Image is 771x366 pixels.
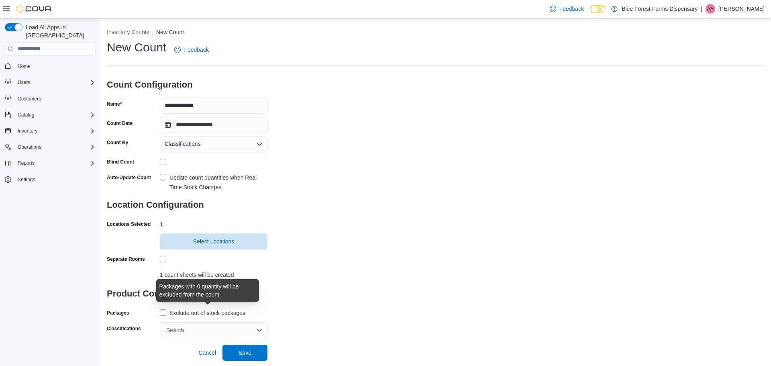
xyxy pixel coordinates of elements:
label: Packages [107,310,129,316]
label: Locations Selected [107,221,151,227]
img: Cova [16,5,52,13]
button: Customers [2,93,99,104]
h3: Location Configuration [107,192,267,218]
span: Classifications [165,139,200,149]
span: Cancel [198,349,216,357]
button: Reports [2,157,99,169]
h3: Product Configuration [107,281,267,307]
p: [PERSON_NAME] [718,4,765,14]
button: Save [222,345,267,361]
span: Operations [14,142,96,152]
span: Catalog [14,110,96,120]
a: Home [14,61,34,71]
span: Feedback [559,5,584,13]
button: Reports [14,158,38,168]
button: Inventory [14,126,41,136]
span: Reports [14,158,96,168]
div: Packages with 0 quantity will be excluded from the count [159,282,256,299]
span: Save [239,349,251,357]
span: Settings [18,176,35,183]
span: Operations [18,144,41,150]
p: | [701,4,702,14]
span: Load All Apps in [GEOGRAPHIC_DATA] [22,23,96,39]
button: Cancel [195,345,219,361]
div: Update count quantities when Real Time Stock Changes [169,173,267,192]
span: Select Locations [193,237,235,245]
label: Count Date [107,120,133,127]
button: Inventory Counts [107,29,149,35]
button: Open list of options [256,141,263,147]
button: Select Locations [160,233,267,249]
span: Customers [18,96,41,102]
a: Customers [14,94,44,104]
button: New Count [156,29,184,35]
button: Home [2,60,99,72]
div: 1 [160,218,267,227]
button: Catalog [2,109,99,121]
span: Users [18,79,30,86]
input: Dark Mode [590,5,607,13]
span: Feedback [184,46,208,54]
span: Users [14,78,96,87]
span: Dark Mode [590,13,591,14]
h3: Count Configuration [107,72,267,98]
div: Blind Count [107,159,134,165]
label: Classifications [107,325,141,332]
div: 1 count sheets will be created [160,268,267,278]
nav: Complex example [5,57,96,207]
nav: An example of EuiBreadcrumbs [107,28,765,38]
button: Operations [14,142,45,152]
span: Home [14,61,96,71]
button: Settings [2,174,99,185]
input: Press the down key to open a popover containing a calendar. [160,117,267,133]
div: Exclude out of stock packages [169,308,245,318]
span: Settings [14,174,96,184]
a: Feedback [171,42,212,58]
button: Inventory [2,125,99,137]
button: Catalog [14,110,37,120]
div: Adwoa Ankuma [706,4,715,14]
label: Count By [107,139,128,146]
span: Reports [18,160,35,166]
label: Name [107,101,122,107]
button: Operations [2,141,99,153]
span: AA [707,4,714,14]
button: Users [2,77,99,88]
label: Auto-Update Count [107,174,151,181]
a: Feedback [547,1,587,17]
span: Catalog [18,112,34,118]
span: Inventory [18,128,37,134]
button: Users [14,78,33,87]
div: Separate Rooms [107,256,145,262]
a: Settings [14,175,38,184]
h1: New Count [107,39,166,55]
span: Inventory [14,126,96,136]
span: Home [18,63,31,70]
span: Customers [14,94,96,104]
p: Blue Forest Farms Dispensary [622,4,698,14]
